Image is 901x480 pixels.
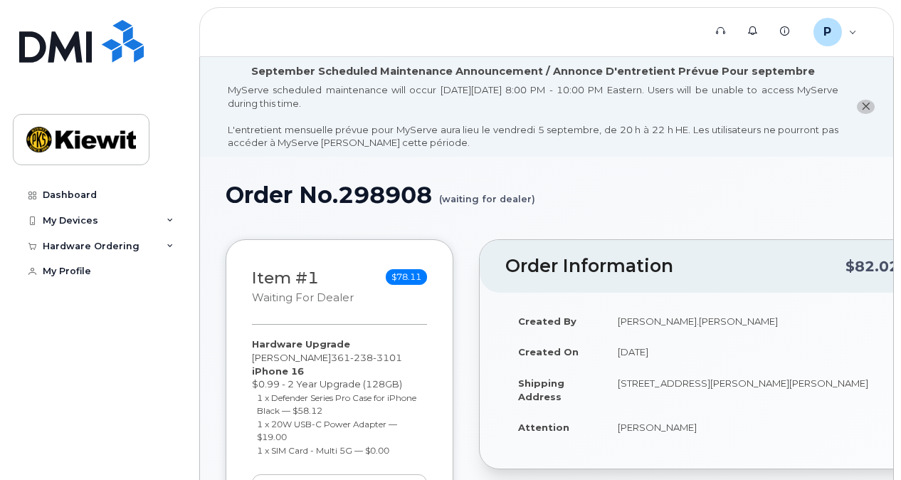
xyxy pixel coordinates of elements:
span: $78.11 [386,269,427,285]
strong: Shipping Address [518,377,564,402]
div: MyServe scheduled maintenance will occur [DATE][DATE] 8:00 PM - 10:00 PM Eastern. Users will be u... [228,83,838,150]
button: close notification [857,100,875,115]
h3: Item #1 [252,269,354,306]
h2: Order Information [505,256,845,276]
div: September Scheduled Maintenance Announcement / Annonce D'entretient Prévue Pour septembre [251,64,815,79]
strong: Created By [518,315,576,327]
strong: Created On [518,346,579,358]
strong: iPhone 16 [252,365,304,377]
small: 1 x 20W USB-C Power Adapter — $19.00 [257,419,397,443]
div: $82.02 [845,253,899,280]
strong: Hardware Upgrade [252,338,350,350]
small: (waiting for dealer) [439,182,535,204]
h1: Order No.298908 [226,182,868,207]
span: 238 [350,352,373,363]
span: 361 [331,352,402,363]
strong: Attention [518,422,569,433]
small: 1 x SIM Card - Multi 5G — $0.00 [257,445,389,456]
small: 1 x Defender Series Pro Case for iPhone Black — $58.12 [257,392,416,417]
span: 3101 [373,352,402,363]
small: waiting for dealer [252,291,354,304]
